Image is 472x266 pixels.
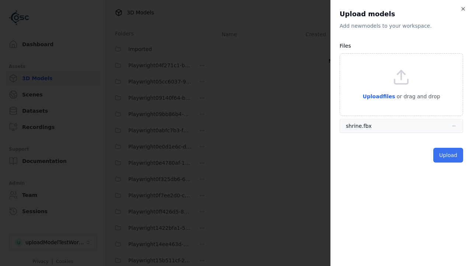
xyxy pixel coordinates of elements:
[346,122,372,130] div: shrine.fbx
[362,93,395,99] span: Upload files
[340,22,463,30] p: Add new model s to your workspace.
[433,148,463,163] button: Upload
[340,9,463,19] h2: Upload models
[395,92,440,101] p: or drag and drop
[340,43,351,49] label: Files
